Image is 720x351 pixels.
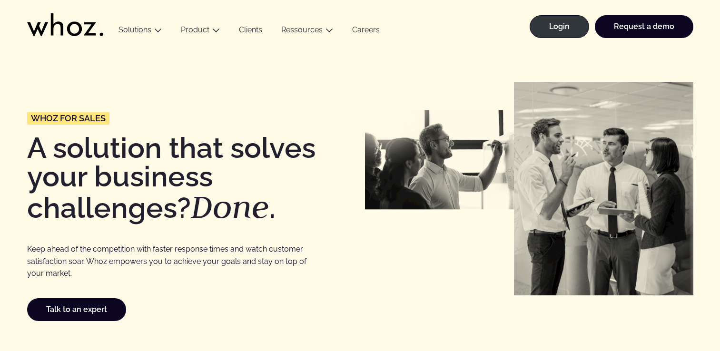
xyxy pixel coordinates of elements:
a: Careers [343,25,389,38]
button: Solutions [109,25,171,38]
a: Ressources [281,25,323,34]
a: Product [181,25,209,34]
button: Product [171,25,229,38]
a: Request a demo [595,15,693,38]
a: Login [530,15,589,38]
a: Clients [229,25,272,38]
span: Whoz for Sales [31,114,106,123]
p: Keep ahead of the competition with faster response times and watch customer satisfaction soar. Wh... [27,243,323,279]
h1: A solution that solves your business challenges? . [27,134,355,223]
a: Talk to an expert [27,298,126,321]
button: Ressources [272,25,343,38]
em: Done [191,185,269,227]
